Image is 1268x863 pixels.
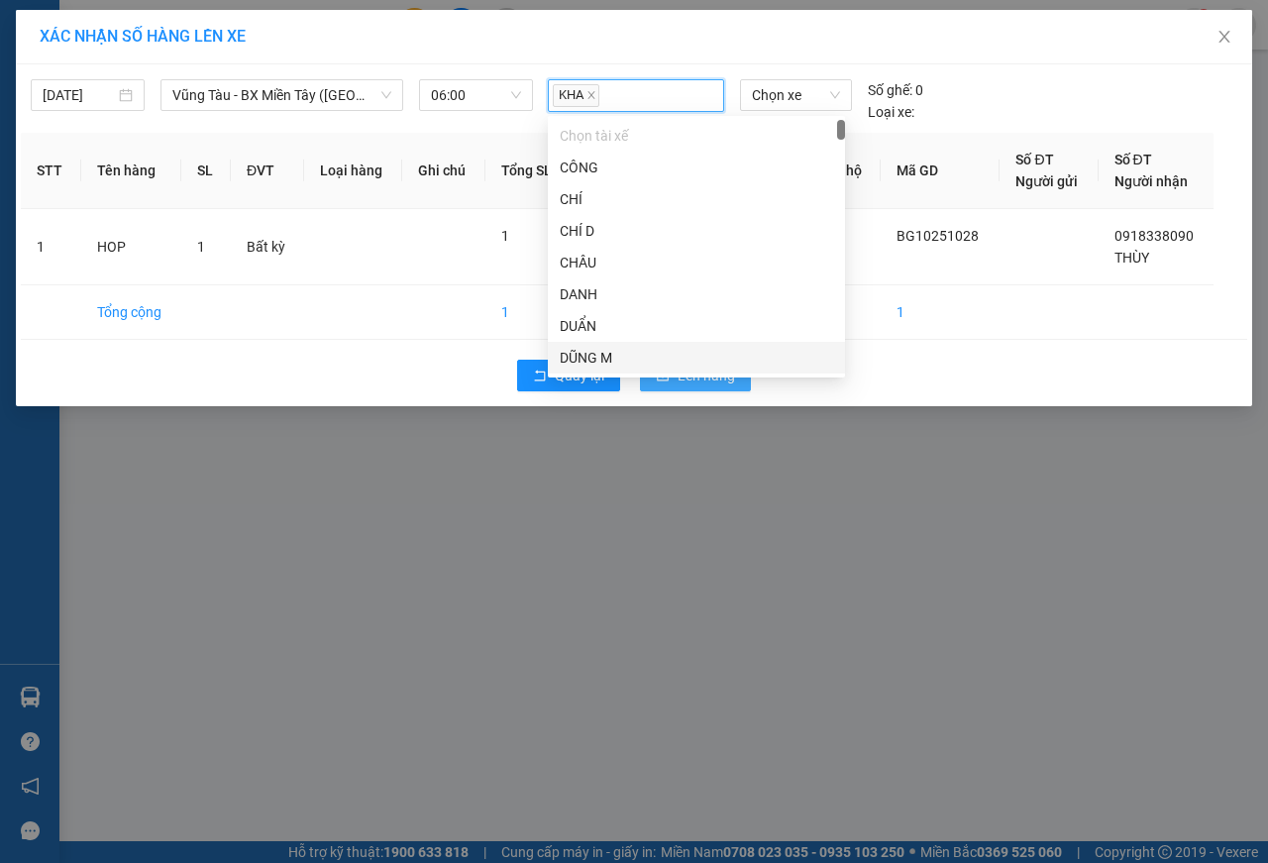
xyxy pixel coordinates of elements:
td: HOP [81,209,181,285]
th: Tên hàng [81,133,181,209]
td: Tổng cộng [81,285,181,340]
span: down [380,89,392,101]
div: DANH [560,283,833,305]
div: CHÍ [548,183,845,215]
span: Số ĐT [1114,152,1152,167]
span: 06:00 [431,80,521,110]
div: CÔNG [560,157,833,178]
span: Số ĐT [1015,152,1053,167]
span: XÁC NHẬN SỐ HÀNG LÊN XE [40,27,246,46]
span: Số ghế: [868,79,912,101]
div: 0 [868,79,923,101]
th: SL [181,133,231,209]
td: 1 [485,285,572,340]
div: DUẨN [548,310,845,342]
th: STT [21,133,81,209]
span: Người nhận [1114,173,1188,189]
div: Chọn tài xế [548,120,845,152]
span: Vũng Tàu - BX Miền Tây (Hàng Hóa) [172,80,391,110]
span: THÙY [1114,250,1149,266]
td: 1 [881,285,1000,340]
th: Loại hàng [304,133,402,209]
span: 1 [501,228,509,244]
button: Close [1197,10,1252,65]
span: Loại xe: [868,101,914,123]
span: Người gửi [1015,173,1078,189]
th: Tổng SL [485,133,572,209]
span: Chọn xe [752,80,840,110]
span: rollback [533,369,547,384]
button: rollbackQuay lại [517,360,620,391]
div: DŨNG M [560,347,833,369]
td: 1 [21,209,81,285]
div: CHÂU [560,252,833,273]
div: CHÍ D [548,215,845,247]
div: DUẨN [560,315,833,337]
span: 0918338090 [1114,228,1194,244]
input: 13/10/2025 [43,84,115,106]
div: CHÂU [548,247,845,278]
td: Bất kỳ [231,209,304,285]
span: close [586,90,596,100]
div: DŨNG M [548,342,845,374]
th: Ghi chú [402,133,485,209]
th: ĐVT [231,133,304,209]
div: CÔNG [548,152,845,183]
span: BG10251028 [897,228,979,244]
div: CHÍ D [560,220,833,242]
div: CHÍ [560,188,833,210]
div: Chọn tài xế [560,125,833,147]
div: DANH [548,278,845,310]
th: Mã GD [881,133,1000,209]
span: 1 [197,239,205,255]
span: close [1216,29,1232,45]
span: KHA [553,84,599,107]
